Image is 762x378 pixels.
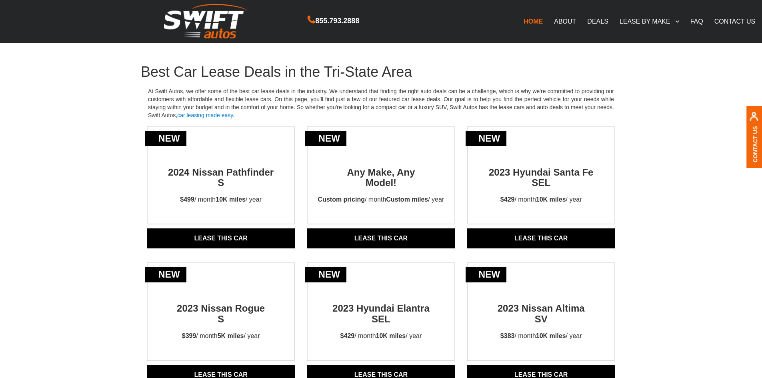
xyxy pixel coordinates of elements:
[147,228,295,248] a: Lease THIS CAR
[164,4,248,39] img: Swift Autos
[467,228,615,248] a: Lease THIS CAR
[148,153,294,212] a: new2024 Nissan Pathfinder S$499/ month10K miles/ year
[324,289,437,324] h2: 2023 Hyundai Elantra SEL
[216,196,246,203] strong: 10K miles
[340,332,355,339] strong: $429
[493,188,589,212] p: / month / year
[548,13,582,30] a: ABOUT
[145,131,186,146] div: new
[318,196,365,203] strong: Custom pricing
[145,267,186,282] div: new
[468,289,614,348] a: new2023 Nissan AltimaSV$383/ month10K miles/ year
[493,324,589,348] p: / month / year
[536,332,566,339] strong: 10K miles
[685,13,709,30] a: FAQ
[305,267,346,282] div: new
[386,196,428,203] strong: Custom miles
[311,188,452,212] p: / month / year
[218,332,244,339] strong: 5K miles
[468,153,614,212] a: new2023 Hyundai Santa Fe SEL$429/ month10K miles/ year
[307,228,455,248] a: Lease THIS CAR
[182,332,196,339] strong: $399
[305,131,346,146] div: new
[333,324,429,348] p: / month / year
[308,289,454,348] a: new2023 Hyundai Elantra SEL$429/ month10K miles/ year
[749,112,758,126] img: contact us, iconuser
[536,196,566,203] strong: 10K miles
[376,332,406,339] strong: 10K miles
[141,64,621,80] h1: Best Car Lease Deals in the Tri-State Area
[518,13,548,30] a: HOME
[466,131,507,146] div: new
[308,18,359,24] a: 855.793.2888
[752,126,758,162] a: Contact Us
[141,80,621,126] p: At Swift Autos, we offer some of the best car lease deals in the industry. We understand that fin...
[614,13,685,30] a: LEASE BY MAKE
[485,289,598,324] h2: 2023 Nissan Altima SV
[485,153,598,188] h2: 2023 Hyundai Santa Fe SEL
[164,289,277,324] h2: 2023 Nissan Rogue S
[148,289,294,348] a: new2023 Nissan RogueS$399/ month5K miles/ year
[466,267,507,282] div: new
[175,324,267,348] p: / month / year
[500,332,515,339] strong: $383
[180,196,194,203] strong: $499
[324,153,437,188] h2: Any Make, Any Model!
[177,112,233,118] a: car leasing made easy
[164,153,277,188] h2: 2024 Nissan Pathfinder S
[173,188,269,212] p: / month / year
[709,13,761,30] a: CONTACT US
[315,15,359,27] span: 855.793.2888
[500,196,515,203] strong: $429
[308,153,454,212] a: newAny Make, AnyModel!Custom pricing/ monthCustom miles/ year
[582,13,614,30] a: DEALS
